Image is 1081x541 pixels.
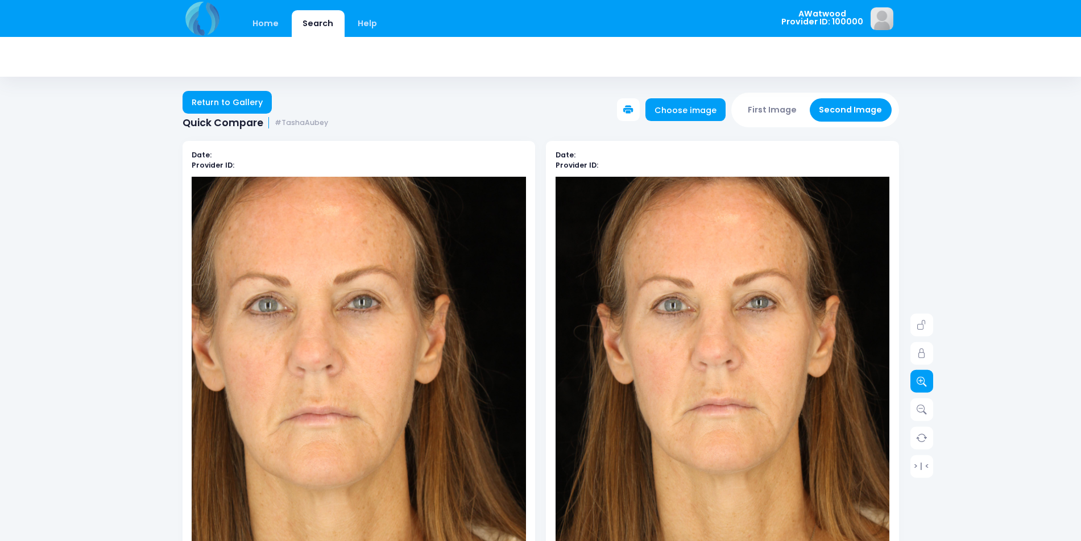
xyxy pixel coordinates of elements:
small: #TashaAubey [275,119,328,127]
b: Date: [192,150,212,160]
a: Choose image [645,98,726,121]
a: Return to Gallery [183,91,272,114]
img: image [871,7,893,30]
a: Help [346,10,388,37]
b: Provider ID: [556,160,598,170]
b: Provider ID: [192,160,234,170]
span: Quick Compare [183,117,263,129]
span: AWatwood Provider ID: 100000 [781,10,863,26]
b: Date: [556,150,575,160]
a: Home [242,10,290,37]
a: > | < [910,455,933,477]
button: Second Image [810,98,892,122]
button: First Image [739,98,806,122]
a: Search [292,10,345,37]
